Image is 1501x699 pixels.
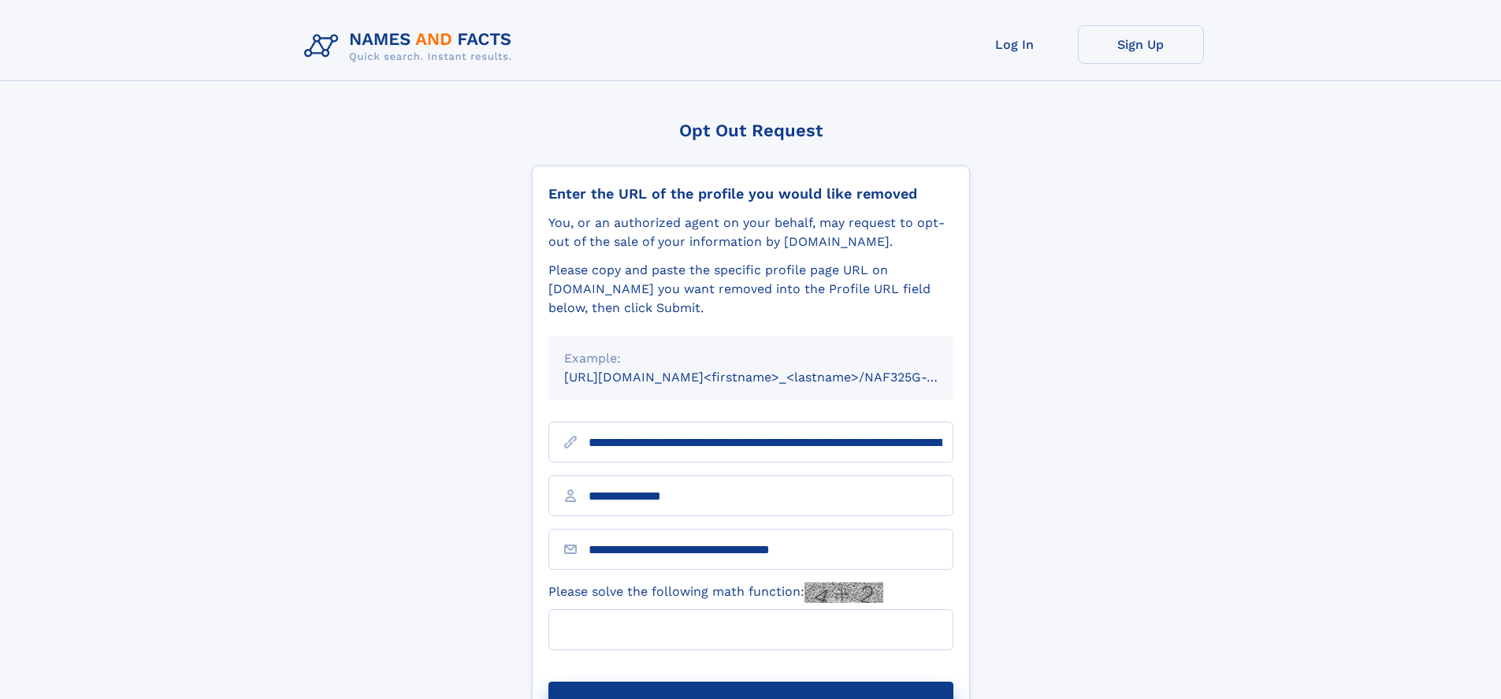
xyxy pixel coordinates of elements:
[1078,25,1204,64] a: Sign Up
[564,370,983,385] small: [URL][DOMAIN_NAME]<firstname>_<lastname>/NAF325G-xxxxxxxx
[564,349,938,368] div: Example:
[952,25,1078,64] a: Log In
[548,261,953,318] div: Please copy and paste the specific profile page URL on [DOMAIN_NAME] you want removed into the Pr...
[548,582,883,603] label: Please solve the following math function:
[532,121,970,140] div: Opt Out Request
[548,185,953,203] div: Enter the URL of the profile you would like removed
[548,214,953,251] div: You, or an authorized agent on your behalf, may request to opt-out of the sale of your informatio...
[298,25,525,68] img: Logo Names and Facts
